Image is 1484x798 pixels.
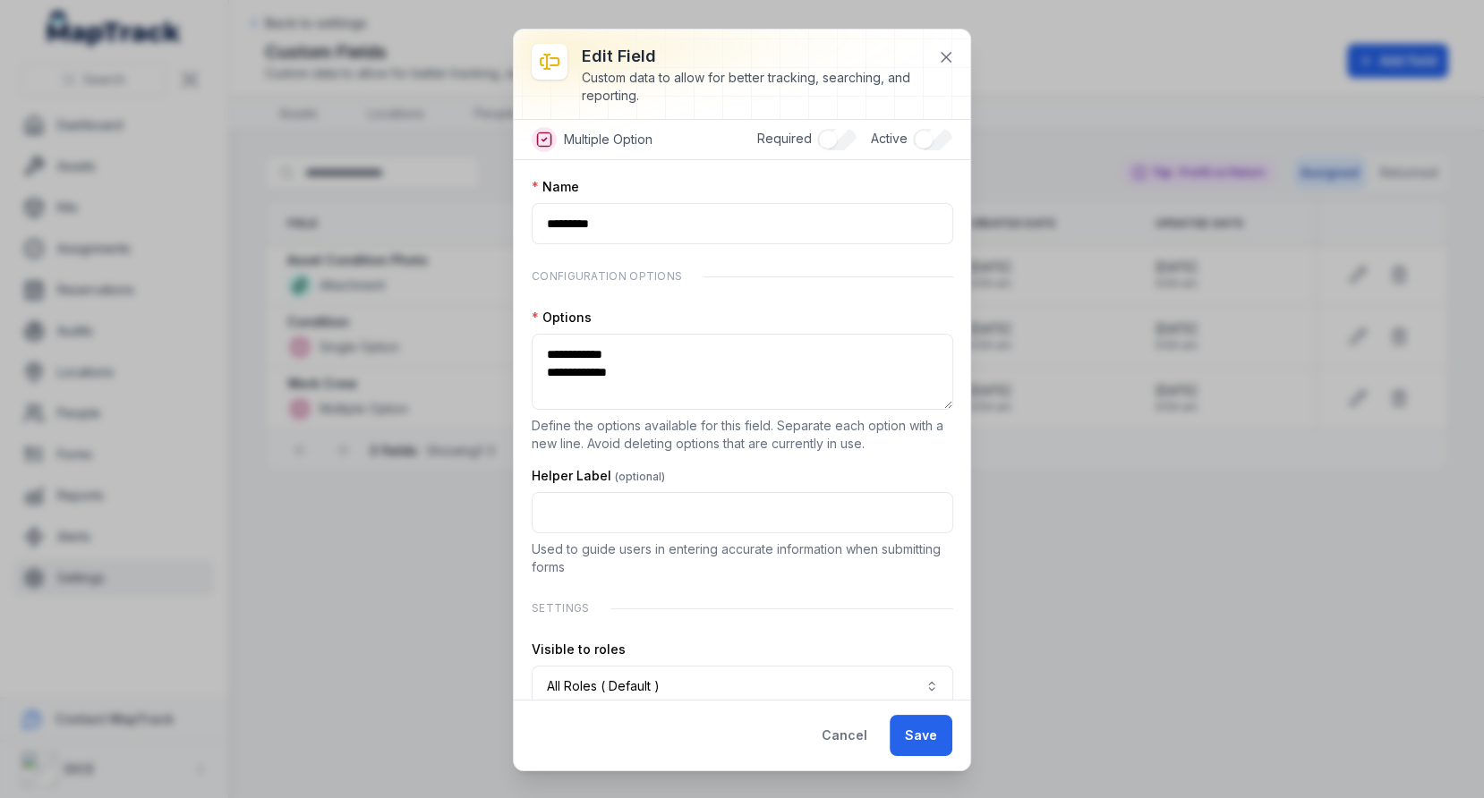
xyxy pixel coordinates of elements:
[564,131,652,149] span: Multiple Option
[582,44,924,69] h3: Edit field
[532,203,953,244] input: :r3m:-form-item-label
[532,467,665,485] label: Helper Label
[532,641,626,658] label: Visible to roles
[582,69,924,105] div: Custom data to allow for better tracking, searching, and reporting.
[532,334,953,410] textarea: :r3n:-form-item-label
[532,309,592,327] label: Options
[532,178,579,196] label: Name
[532,259,953,294] div: Configuration Options
[890,715,952,756] button: Save
[532,540,953,576] p: Used to guide users in entering accurate information when submitting forms
[532,492,953,533] input: :r3o:-form-item-label
[757,131,812,146] span: Required
[871,131,908,146] span: Active
[532,417,953,453] p: Define the options available for this field. Separate each option with a new line. Avoid deleting...
[532,590,953,626] div: Settings
[532,666,953,707] button: All Roles ( Default )
[806,715,883,756] button: Cancel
